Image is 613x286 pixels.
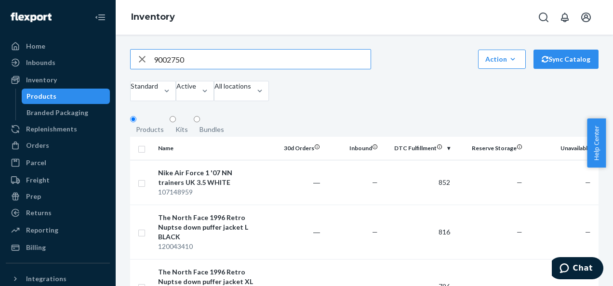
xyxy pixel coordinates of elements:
[158,213,259,242] div: The North Face 1996 Retro Nuptse down puffer jacket L BLACK
[6,39,110,54] a: Home
[555,8,574,27] button: Open notifications
[27,91,56,101] div: Products
[11,13,52,22] img: Flexport logo
[214,81,251,91] div: All locations
[26,141,49,150] div: Orders
[485,54,519,64] div: Action
[123,3,183,31] ol: breadcrumbs
[372,228,378,236] span: —
[91,8,110,27] button: Close Navigation
[552,257,603,281] iframe: Opens a widget where you can chat to one of our agents
[176,91,177,101] input: Active
[22,89,110,104] a: Products
[6,205,110,221] a: Returns
[517,228,522,236] span: —
[6,222,110,238] a: Reporting
[136,125,164,134] div: Products
[382,205,454,259] td: 816
[585,228,591,236] span: —
[176,81,196,91] div: Active
[26,175,50,185] div: Freight
[170,116,176,122] input: Kits
[27,108,88,117] div: Branded Packaging
[372,178,378,186] span: —
[214,91,215,101] input: All locations
[526,137,599,160] th: Unavailable
[200,125,224,134] div: Bundles
[587,118,606,168] button: Help Center
[26,208,52,218] div: Returns
[6,172,110,188] a: Freight
[131,12,175,22] a: Inventory
[194,116,200,122] input: Bundles
[533,50,599,69] button: Sync Catalog
[534,8,553,27] button: Open Search Box
[6,155,110,170] a: Parcel
[26,192,41,201] div: Prep
[6,55,110,70] a: Inbounds
[382,137,454,160] th: DTC Fulfillment
[517,178,522,186] span: —
[154,137,263,160] th: Name
[26,243,46,252] div: Billing
[324,137,382,160] th: Inbound
[266,205,324,259] td: ―
[382,160,454,205] td: 852
[585,178,591,186] span: —
[158,187,259,197] div: 107148959
[478,50,526,69] button: Action
[6,121,110,137] a: Replenishments
[131,81,158,91] div: Standard
[175,125,188,134] div: Kits
[454,137,526,160] th: Reserve Storage
[130,116,136,122] input: Products
[266,160,324,205] td: ―
[266,137,324,160] th: 30d Orders
[131,91,132,101] input: Standard
[6,240,110,255] a: Billing
[22,105,110,120] a: Branded Packaging
[26,124,77,134] div: Replenishments
[6,138,110,153] a: Orders
[576,8,596,27] button: Open account menu
[26,225,58,235] div: Reporting
[158,242,259,251] div: 120043410
[6,72,110,88] a: Inventory
[26,274,67,284] div: Integrations
[26,158,46,168] div: Parcel
[26,58,55,67] div: Inbounds
[26,75,57,85] div: Inventory
[6,189,110,204] a: Prep
[154,50,371,69] input: Search inventory by name or sku
[26,41,45,51] div: Home
[158,168,259,187] div: Nike Air Force 1 '07 NN trainers UK 3.5 WHITE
